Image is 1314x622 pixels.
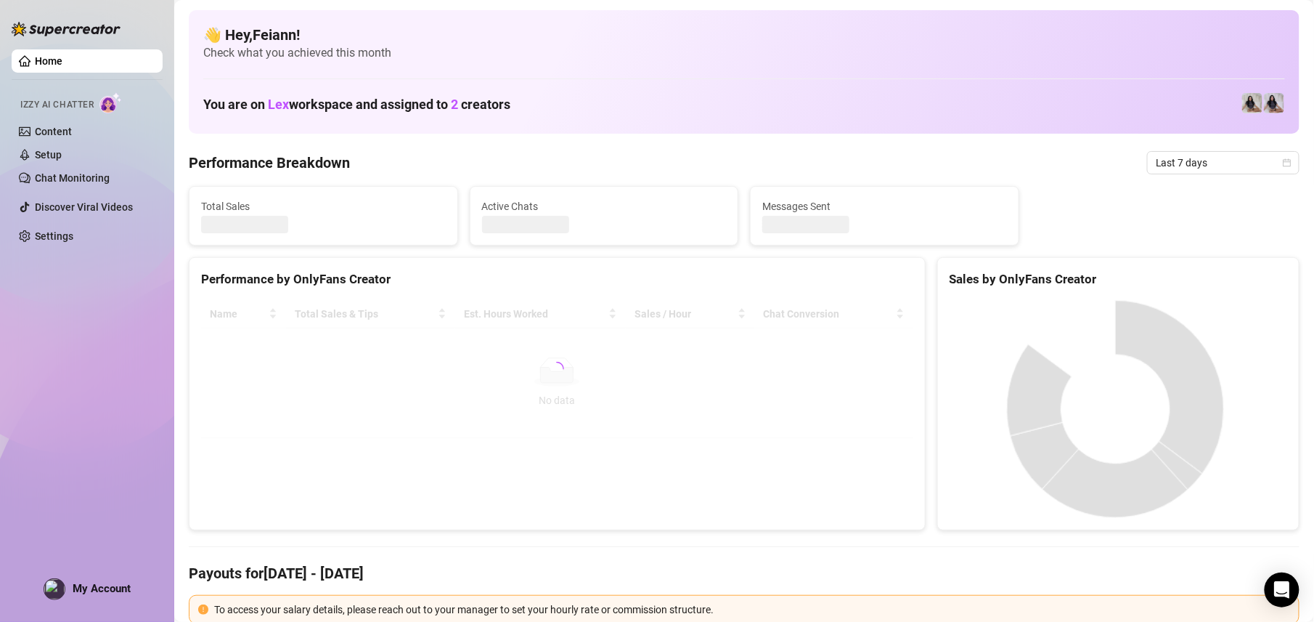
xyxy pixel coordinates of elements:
span: Active Chats [482,198,727,214]
span: loading [550,362,564,376]
h4: 👋 Hey, Feiann ! [203,25,1285,45]
span: Lex [268,97,289,112]
a: Discover Viral Videos [35,201,133,213]
a: Chat Monitoring [35,172,110,184]
span: Izzy AI Chatter [20,98,94,112]
span: calendar [1283,158,1291,167]
a: Settings [35,230,73,242]
span: exclamation-circle [198,605,208,615]
img: AI Chatter [99,92,122,113]
a: Setup [35,149,62,161]
span: Last 7 days [1156,152,1291,174]
h4: Payouts for [DATE] - [DATE] [189,563,1299,583]
a: Home [35,55,62,67]
div: Open Intercom Messenger [1265,573,1299,607]
div: Sales by OnlyFans Creator [950,270,1287,289]
span: 2 [451,97,458,112]
span: My Account [73,582,131,595]
span: Check what you achieved this month [203,45,1285,61]
div: Performance by OnlyFans Creator [201,270,913,289]
div: To access your salary details, please reach out to your manager to set your hourly rate or commis... [214,602,1290,618]
img: logo-BBDzfeDw.svg [12,22,121,36]
a: Content [35,126,72,137]
h4: Performance Breakdown [189,153,350,173]
span: Total Sales [201,198,446,214]
img: profilePics%2FMOLWZQSXvfM60zO7sy7eR3cMqNk1.jpeg [44,579,65,599]
img: Francesca [1264,93,1284,113]
span: Messages Sent [762,198,1007,214]
img: Francesca [1242,93,1262,113]
h1: You are on workspace and assigned to creators [203,97,510,113]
